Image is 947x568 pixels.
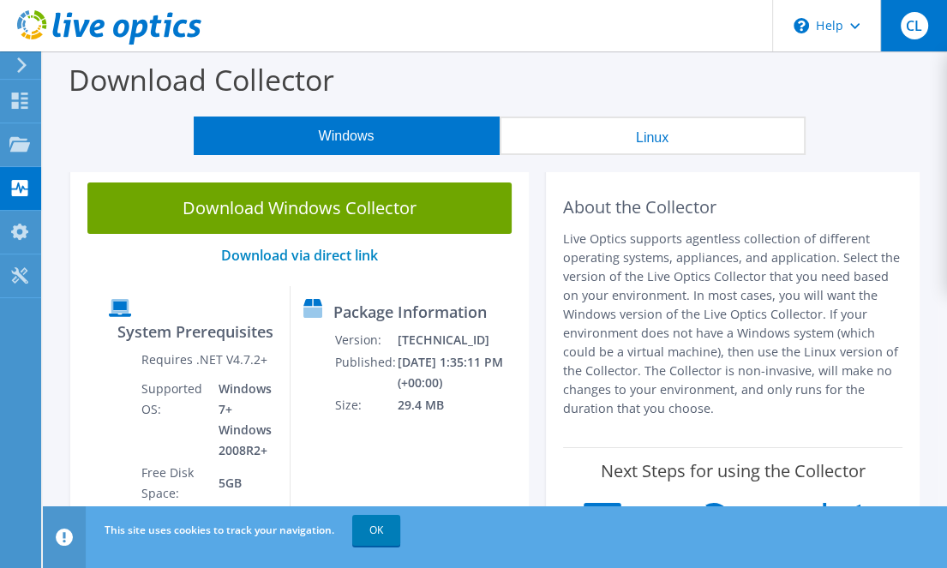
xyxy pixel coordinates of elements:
td: [DATE] 1:35:11 PM (+00:00) [397,351,521,394]
h2: About the Collector [563,197,902,218]
a: Download Windows Collector [87,182,512,234]
label: Package Information [333,303,487,320]
a: Download via direct link [221,246,378,265]
td: Supported OS: [141,378,206,462]
button: Windows [194,117,500,155]
label: Download Collector [69,60,334,99]
span: CL [901,12,928,39]
td: 5GB [206,462,277,505]
td: Size: [334,394,397,416]
td: 1GB [206,505,277,527]
label: Requires .NET V4.7.2+ [141,351,267,368]
td: Free Disk Space: [141,462,206,505]
label: Next Steps for using the Collector [601,461,866,481]
span: This site uses cookies to track your navigation. [105,523,334,537]
td: Windows 7+ Windows 2008R2+ [206,378,277,462]
td: Version: [334,329,397,351]
p: Live Optics supports agentless collection of different operating systems, appliances, and applica... [563,230,902,418]
button: Linux [500,117,806,155]
svg: \n [794,18,809,33]
td: Published: [334,351,397,394]
td: 29.4 MB [397,394,521,416]
a: OK [352,515,400,546]
td: [TECHNICAL_ID] [397,329,521,351]
label: System Prerequisites [117,323,273,340]
td: Memory: [141,505,206,527]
